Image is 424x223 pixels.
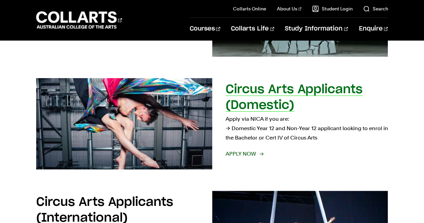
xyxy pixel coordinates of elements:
[190,18,220,40] a: Courses
[226,114,388,143] p: Apply via NICA if you are: → Domestic Year 12 and Non-Year 12 applicant looking to enrol in the B...
[36,78,388,169] a: Circus Arts Applicants (Domestic) Apply via NICA if you are:→ Domestic Year 12 and Non-Year 12 ap...
[231,18,274,40] a: Collarts Life
[359,18,388,40] a: Enquire
[277,5,302,12] a: About Us
[226,83,363,111] h2: Circus Arts Applicants (Domestic)
[233,5,266,12] a: Collarts Online
[312,5,352,12] a: Student Login
[226,149,263,159] span: Apply now
[285,18,348,40] a: Study Information
[36,10,122,30] div: Go to homepage
[363,5,388,12] a: Search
